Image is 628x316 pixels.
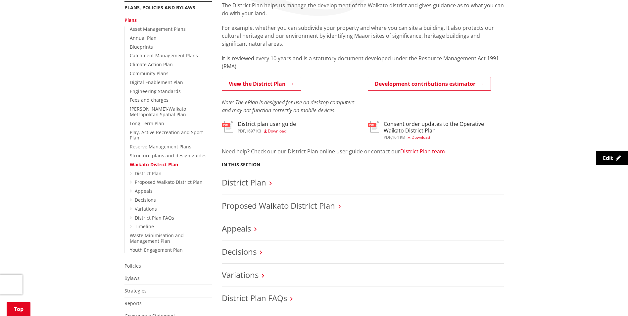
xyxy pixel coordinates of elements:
[135,206,157,212] a: Variations
[222,77,301,91] a: View the District Plan
[130,61,173,68] a: Climate Action Plan
[598,288,621,312] iframe: Messenger Launcher
[222,162,260,168] h5: In this section
[130,44,153,50] a: Blueprints
[135,223,154,230] a: Timeline
[124,17,137,23] a: Plans
[222,292,287,303] a: District Plan FAQs
[130,52,198,59] a: Catchment Management Plans
[130,120,164,127] a: Long Term Plan
[222,177,266,188] a: District Plan
[130,88,181,94] a: Engineering Standards
[596,151,628,165] a: Edit
[222,99,355,114] em: Note: The ePlan is designed for use on desktop computers and may not function correctly on mobile...
[124,263,141,269] a: Policies
[130,79,183,85] a: Digital Enablement Plan
[124,288,147,294] a: Strategies
[135,197,156,203] a: Decisions
[130,143,191,150] a: Reserve Management Plans
[368,121,379,132] img: document-pdf.svg
[7,302,30,316] a: Top
[222,24,504,48] p: For example, whether you can subdivide your property and where you can site a building. It also p...
[124,4,195,11] a: Plans, policies and bylaws
[222,121,296,133] a: District plan user guide pdf,1697 KB Download
[135,188,153,194] a: Appeals
[222,223,251,234] a: Appeals
[124,300,142,306] a: Reports
[368,121,504,139] a: Consent order updates to the Operative Waikato District Plan pdf,164 KB Download
[135,215,174,221] a: District Plan FAQs
[222,269,259,280] a: Variations
[130,232,184,244] a: Waste Minimisation and Management Plan
[130,152,207,159] a: Structure plans and design guides
[392,134,405,140] span: 164 KB
[384,135,504,139] div: ,
[238,128,245,134] span: pdf
[222,147,504,155] p: Need help? Check our our District Plan online user guide or contact our
[400,148,446,155] a: District Plan team.
[130,70,169,77] a: Community Plans
[222,54,504,70] p: It is reviewed every 10 years and is a statutory document developed under the Resource Management...
[222,246,257,257] a: Decisions
[384,121,504,133] h3: Consent order updates to the Operative Waikato District Plan
[130,106,186,118] a: [PERSON_NAME]-Waikato Metropolitan Spatial Plan
[603,154,613,162] span: Edit
[124,275,140,281] a: Bylaws
[268,128,286,134] span: Download
[222,1,504,17] p: The District Plan helps us manage the development of the Waikato district and gives guidance as t...
[135,179,203,185] a: Proposed Waikato District Plan
[135,170,162,177] a: District Plan
[130,26,186,32] a: Asset Management Plans
[368,77,491,91] a: Development contributions estimator
[238,121,296,127] h3: District plan user guide
[130,161,178,168] a: Waikato District Plan
[222,200,335,211] a: Proposed Waikato District Plan
[130,129,203,141] a: Play, Active Recreation and Sport Plan
[411,134,430,140] span: Download
[130,247,183,253] a: Youth Engagement Plan
[246,128,261,134] span: 1697 KB
[222,121,233,132] img: document-pdf.svg
[130,97,169,103] a: Fees and charges
[384,134,391,140] span: pdf
[238,129,296,133] div: ,
[130,35,157,41] a: Annual Plan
